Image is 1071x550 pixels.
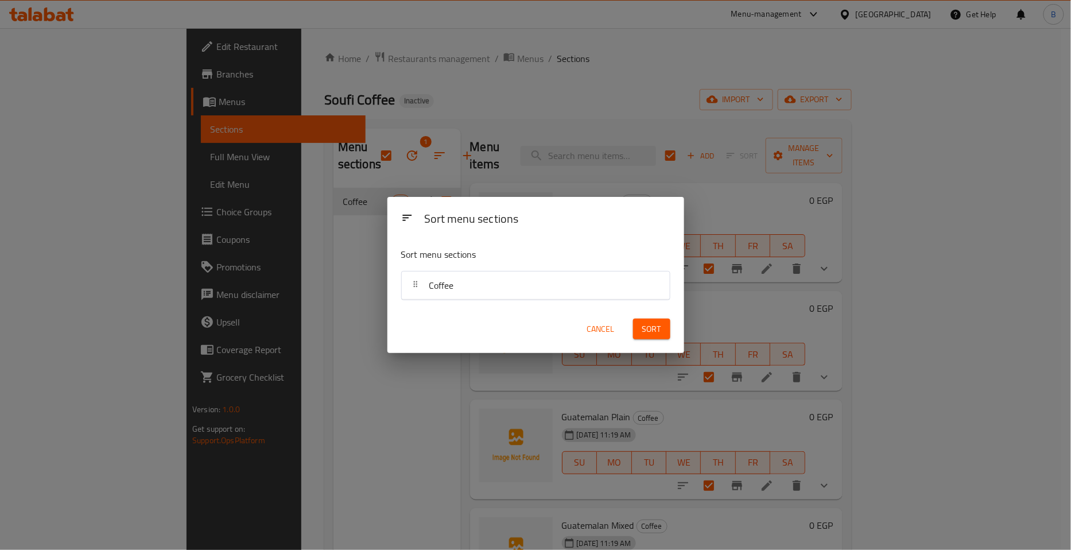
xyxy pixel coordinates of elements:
div: Sort menu sections [420,207,675,233]
p: Sort menu sections [401,247,615,262]
span: Sort [642,322,661,336]
button: Cancel [583,319,619,340]
span: Coffee [429,277,454,294]
button: Sort [633,319,670,340]
span: Cancel [587,322,615,336]
div: Coffee [402,272,670,300]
